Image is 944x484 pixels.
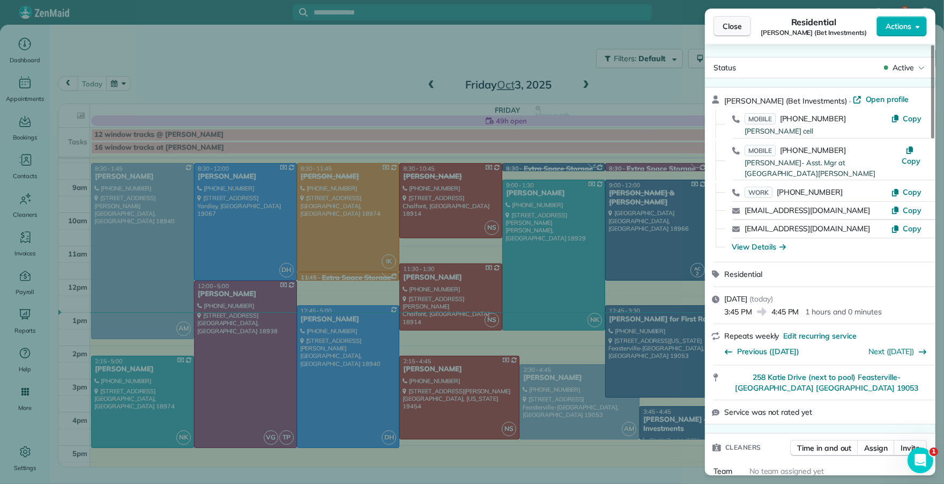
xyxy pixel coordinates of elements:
[891,113,921,124] button: Copy
[903,187,921,197] span: Copy
[749,466,824,476] span: No team assigned yet
[847,97,853,105] span: ·
[901,145,921,166] button: Copy
[724,96,847,106] span: [PERSON_NAME] (Bet Investments)
[749,294,773,304] span: ( today )
[853,94,909,105] a: Open profile
[903,224,921,233] span: Copy
[797,443,851,453] span: Time in and out
[713,16,751,36] button: Close
[894,440,927,456] button: Invite
[713,63,736,72] span: Status
[745,113,776,124] span: MOBILE
[790,440,858,456] button: Time in and out
[930,448,938,456] span: 1
[780,145,846,155] span: [PHONE_NUMBER]
[903,114,921,123] span: Copy
[891,187,921,197] button: Copy
[869,347,915,356] a: Next ([DATE])
[713,466,732,476] span: Team
[780,114,846,123] span: [PHONE_NUMBER]
[869,346,927,357] button: Next ([DATE])
[724,306,752,317] span: 3:45 PM
[857,440,895,456] button: Assign
[783,331,856,341] span: Edit recurring service
[745,145,846,156] a: MOBILE[PHONE_NUMBER]
[724,331,779,341] span: Repeats weekly
[908,448,933,473] iframe: Intercom live chat
[724,346,799,357] button: Previous ([DATE])
[723,21,742,32] span: Close
[864,443,888,453] span: Assign
[891,223,921,234] button: Copy
[745,187,772,198] span: WORK
[725,442,761,453] span: Cleaners
[737,346,799,357] span: Previous ([DATE])
[745,145,776,156] span: MOBILE
[732,241,786,252] button: View Details
[724,407,812,417] span: Service was not rated yet
[901,443,920,453] span: Invite
[903,206,921,215] span: Copy
[771,306,799,317] span: 4:45 PM
[777,187,843,197] span: [PHONE_NUMBER]
[724,294,747,304] span: [DATE]
[893,62,914,73] span: Active
[745,224,870,233] a: [EMAIL_ADDRESS][DOMAIN_NAME]
[891,205,921,216] button: Copy
[761,28,867,37] span: [PERSON_NAME] (Bet Investments)
[724,269,762,279] span: Residential
[745,126,891,137] div: [PERSON_NAME] cell
[745,113,846,124] a: MOBILE[PHONE_NUMBER]
[745,187,843,197] a: WORK[PHONE_NUMBER]
[805,306,881,317] p: 1 hours and 0 minutes
[745,158,901,179] div: [PERSON_NAME]- Asst. Mgr at [GEOGRAPHIC_DATA][PERSON_NAME]
[866,94,909,105] span: Open profile
[745,206,870,215] a: [EMAIL_ADDRESS][DOMAIN_NAME]
[902,156,920,166] span: Copy
[886,21,911,32] span: Actions
[724,372,929,393] a: 258 Katie Drive (next to pool) Feasterville-[GEOGRAPHIC_DATA] [GEOGRAPHIC_DATA] 19053
[791,16,837,28] span: Residential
